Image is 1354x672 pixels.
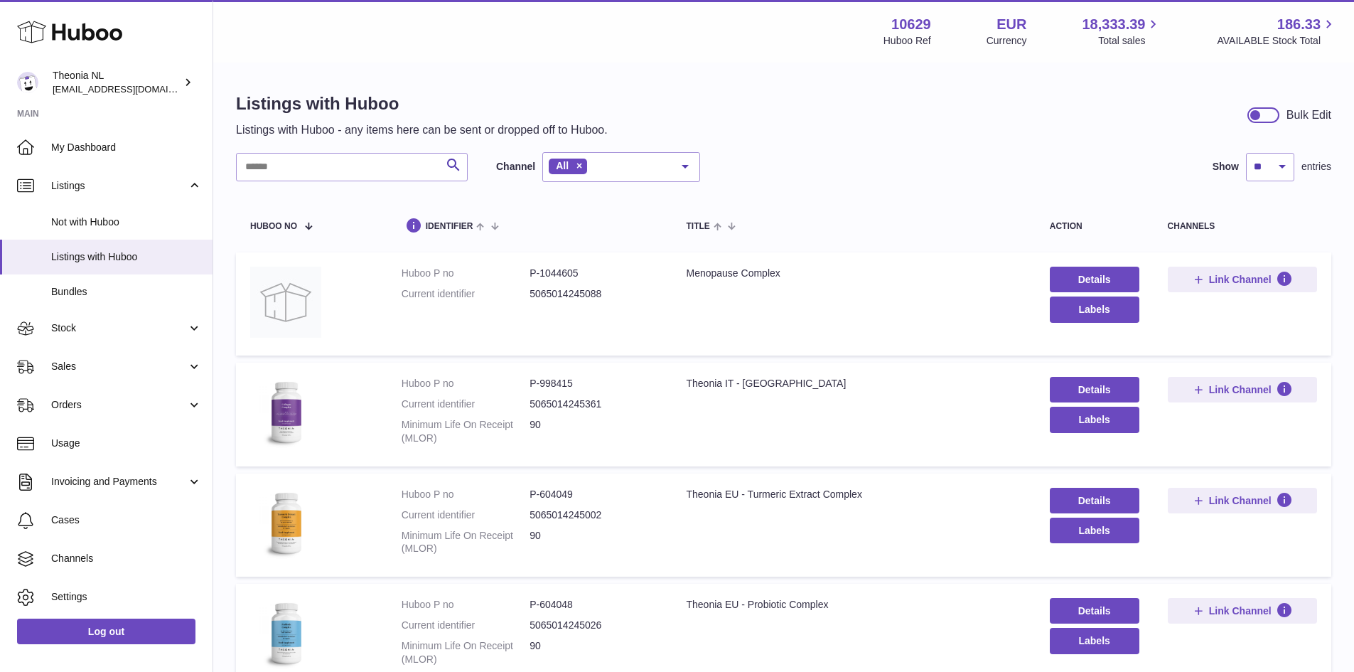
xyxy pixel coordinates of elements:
[1082,15,1145,34] span: 18,333.39
[250,488,321,559] img: Theonia EU - Turmeric Extract Complex
[1050,267,1139,292] a: Details
[686,222,709,231] span: title
[51,475,187,489] span: Invoicing and Payments
[1168,598,1317,624] button: Link Channel
[1209,273,1272,286] span: Link Channel
[883,34,931,48] div: Huboo Ref
[1050,598,1139,624] a: Details
[402,619,530,632] dt: Current identifier
[530,619,657,632] dd: 5065014245026
[51,141,202,154] span: My Dashboard
[51,590,202,604] span: Settings
[250,267,321,338] img: Menopause Complex
[530,508,657,522] dd: 5065014245002
[402,508,530,522] dt: Current identifier
[51,513,202,527] span: Cases
[1098,34,1161,48] span: Total sales
[236,122,608,138] p: Listings with Huboo - any items here can be sent or dropped off to Huboo.
[530,529,657,556] dd: 90
[1050,518,1139,543] button: Labels
[1209,383,1272,396] span: Link Channel
[1082,15,1161,48] a: 18,333.39 Total sales
[426,222,473,231] span: identifier
[530,398,657,411] dd: 5065014245361
[236,92,608,115] h1: Listings with Huboo
[530,418,657,445] dd: 90
[1209,604,1272,617] span: Link Channel
[402,398,530,411] dt: Current identifier
[402,529,530,556] dt: Minimum Life On Receipt (MLOR)
[496,160,535,174] label: Channel
[1168,267,1317,292] button: Link Channel
[1050,407,1139,432] button: Labels
[53,69,181,96] div: Theonia NL
[1050,297,1139,322] button: Labels
[686,488,1021,501] div: Theonia EU - Turmeric Extract Complex
[53,83,209,95] span: [EMAIL_ADDRESS][DOMAIN_NAME]
[1050,377,1139,402] a: Details
[17,72,38,93] img: internalAdmin-10629@internal.huboo.com
[250,598,321,669] img: Theonia EU - Probiotic Complex
[402,418,530,445] dt: Minimum Life On Receipt (MLOR)
[1213,160,1239,174] label: Show
[1301,160,1331,174] span: entries
[996,15,1026,34] strong: EUR
[17,619,195,644] a: Log out
[51,321,187,335] span: Stock
[530,488,657,501] dd: P-604049
[51,179,187,193] span: Listings
[686,598,1021,612] div: Theonia EU - Probiotic Complex
[402,598,530,612] dt: Huboo P no
[1217,15,1337,48] a: 186.33 AVAILABLE Stock Total
[402,377,530,390] dt: Huboo P no
[51,360,187,373] span: Sales
[686,267,1021,280] div: Menopause Complex
[530,287,657,301] dd: 5065014245088
[1050,488,1139,513] a: Details
[250,222,297,231] span: Huboo no
[51,285,202,299] span: Bundles
[1286,107,1331,123] div: Bulk Edit
[1217,34,1337,48] span: AVAILABLE Stock Total
[1168,488,1317,513] button: Link Channel
[402,639,530,666] dt: Minimum Life On Receipt (MLOR)
[402,488,530,501] dt: Huboo P no
[402,267,530,280] dt: Huboo P no
[987,34,1027,48] div: Currency
[530,639,657,666] dd: 90
[1050,222,1139,231] div: action
[51,398,187,412] span: Orders
[51,437,202,450] span: Usage
[530,267,657,280] dd: P-1044605
[1277,15,1321,34] span: 186.33
[556,160,569,171] span: All
[402,287,530,301] dt: Current identifier
[891,15,931,34] strong: 10629
[1168,377,1317,402] button: Link Channel
[51,215,202,229] span: Not with Huboo
[530,377,657,390] dd: P-998415
[686,377,1021,390] div: Theonia IT - [GEOGRAPHIC_DATA]
[1168,222,1317,231] div: channels
[51,250,202,264] span: Listings with Huboo
[51,552,202,565] span: Channels
[1209,494,1272,507] span: Link Channel
[530,598,657,612] dd: P-604048
[250,377,321,448] img: Theonia IT - Collagen Complex
[1050,628,1139,654] button: Labels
